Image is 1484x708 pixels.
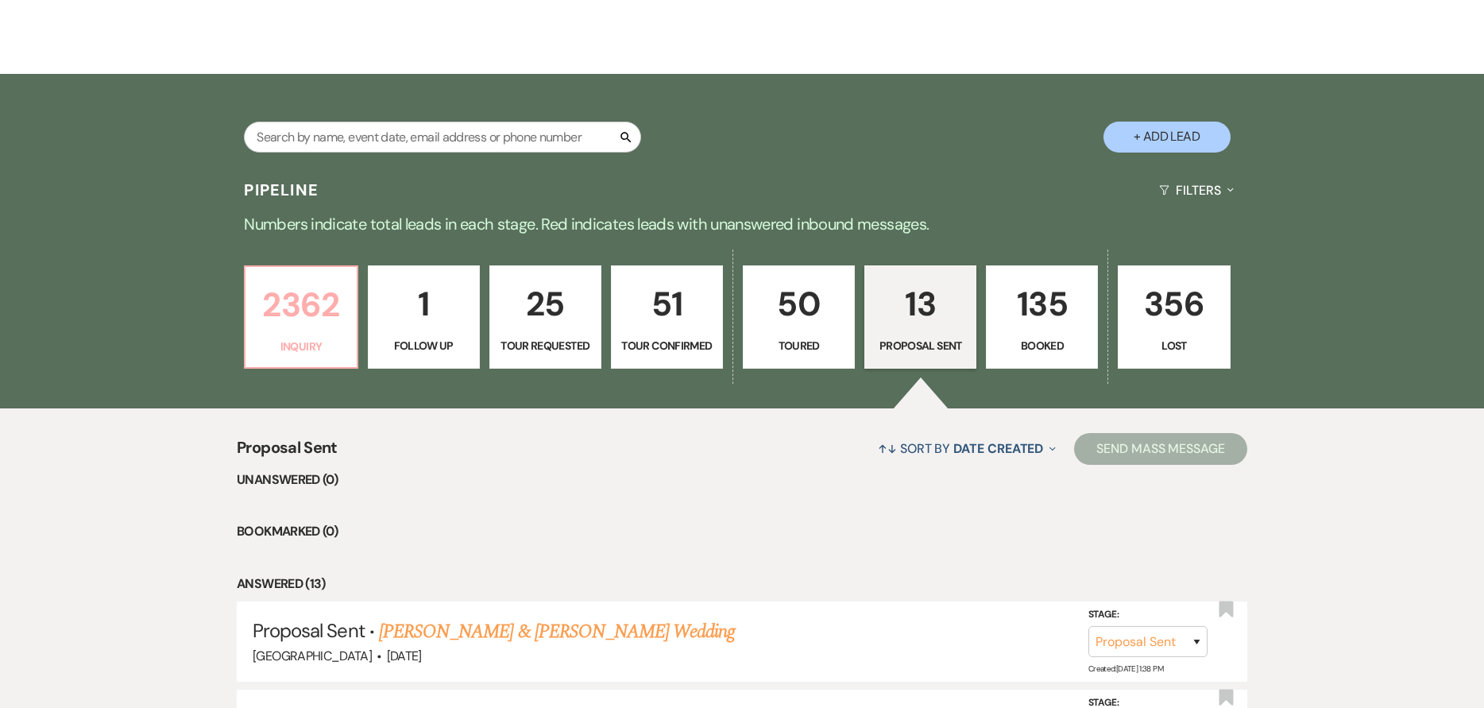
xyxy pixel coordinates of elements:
button: Sort By Date Created [871,428,1062,470]
p: Numbers indicate total leads in each stage. Red indicates leads with unanswered inbound messages. [170,211,1314,237]
p: 51 [621,277,713,331]
p: 50 [753,277,844,331]
span: Created: [DATE] 1:38 PM [1088,664,1163,674]
p: Inquiry [255,338,346,355]
a: 2362Inquiry [244,265,357,369]
p: 356 [1128,277,1219,331]
a: 50Toured [743,265,855,369]
span: ↑↓ [878,440,897,457]
li: Unanswered (0) [237,470,1247,490]
p: Lost [1128,337,1219,354]
p: Booked [996,337,1088,354]
span: [DATE] [387,648,422,664]
a: 13Proposal Sent [864,265,976,369]
a: [PERSON_NAME] & [PERSON_NAME] Wedding [379,617,735,646]
li: Bookmarked (0) [237,521,1247,542]
li: Answered (13) [237,574,1247,594]
p: Proposal Sent [875,337,966,354]
p: Toured [753,337,844,354]
span: [GEOGRAPHIC_DATA] [253,648,372,664]
a: 1Follow Up [368,265,480,369]
p: 135 [996,277,1088,331]
p: 1 [378,277,470,331]
p: Tour Requested [500,337,591,354]
h3: Pipeline [244,179,319,201]
a: 51Tour Confirmed [611,265,723,369]
a: 135Booked [986,265,1098,369]
p: 25 [500,277,591,331]
button: Filters [1153,169,1239,211]
label: Stage: [1088,606,1208,624]
button: Send Mass Message [1074,433,1247,465]
span: Date Created [953,440,1043,457]
p: 2362 [255,278,346,331]
a: 25Tour Requested [489,265,601,369]
span: Proposal Sent [253,618,365,643]
span: Proposal Sent [237,435,338,470]
p: Follow Up [378,337,470,354]
p: 13 [875,277,966,331]
input: Search by name, event date, email address or phone number [244,122,641,153]
button: + Add Lead [1103,122,1231,153]
p: Tour Confirmed [621,337,713,354]
a: 356Lost [1118,265,1230,369]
